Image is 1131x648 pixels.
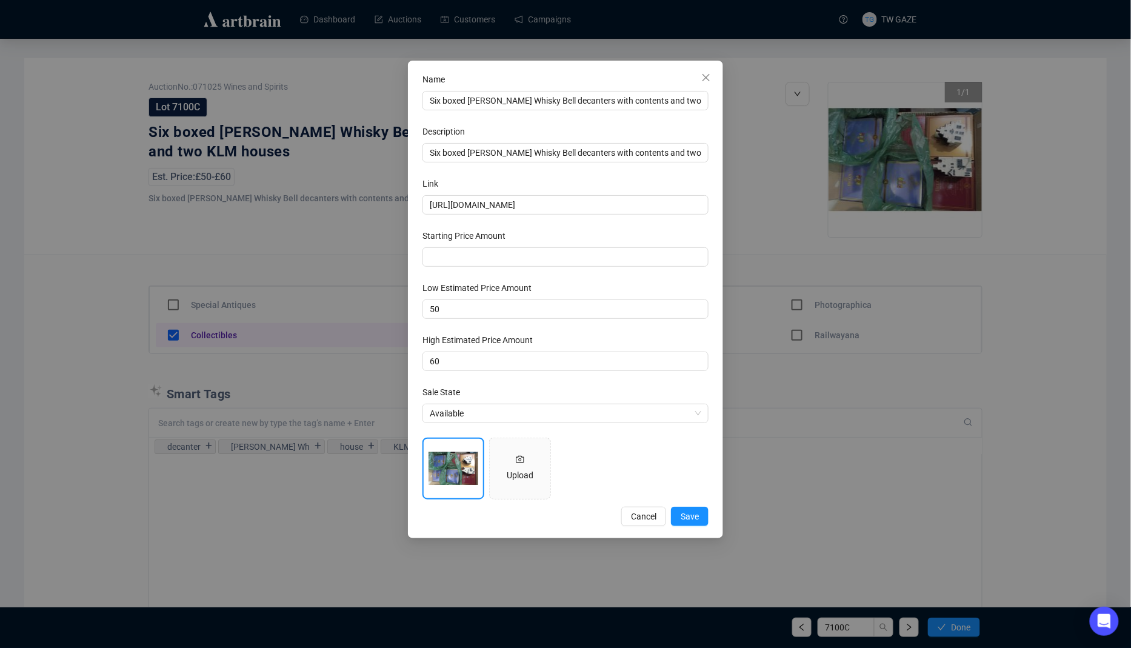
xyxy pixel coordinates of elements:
[631,510,656,523] span: Cancel
[621,507,666,526] button: Cancel
[422,229,513,242] label: Starting Price Amount
[422,73,453,86] label: Name
[681,510,699,523] span: Save
[422,177,446,190] label: Link
[422,386,468,399] label: Sale State
[507,469,533,482] div: Upload
[1090,607,1119,636] div: Open Intercom Messenger
[671,507,709,526] button: Save
[696,68,716,87] button: Close
[516,455,524,464] span: camera
[701,73,711,82] span: close
[430,404,701,423] span: Available
[422,333,541,347] label: High Estimated Price Amount
[422,281,539,295] label: Low Estimated Price Amount
[422,125,473,138] label: Description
